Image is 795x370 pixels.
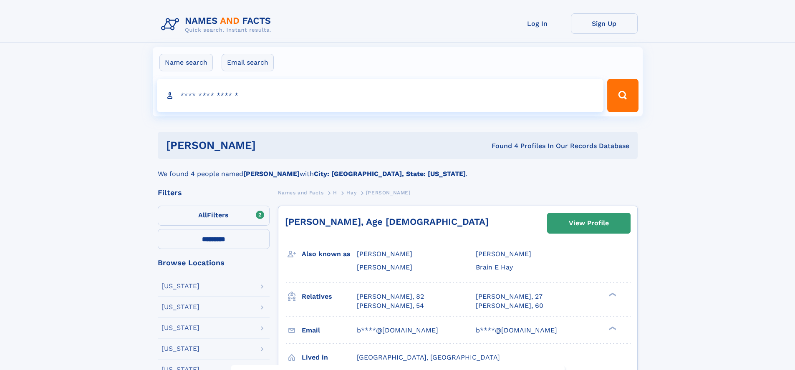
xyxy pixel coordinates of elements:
span: [GEOGRAPHIC_DATA], [GEOGRAPHIC_DATA] [357,353,500,361]
span: [PERSON_NAME] [476,250,531,258]
span: [PERSON_NAME] [357,250,412,258]
a: [PERSON_NAME], 60 [476,301,543,310]
span: All [198,211,207,219]
div: View Profile [569,214,609,233]
h1: [PERSON_NAME] [166,140,374,151]
div: ❯ [607,325,617,331]
div: Browse Locations [158,259,270,267]
div: ❯ [607,292,617,297]
h3: Also known as [302,247,357,261]
div: [US_STATE] [162,304,199,310]
a: [PERSON_NAME], 54 [357,301,424,310]
div: Found 4 Profiles In Our Records Database [374,141,629,151]
span: [PERSON_NAME] [357,263,412,271]
a: Log In [504,13,571,34]
a: Sign Up [571,13,638,34]
a: View Profile [548,213,630,233]
label: Email search [222,54,274,71]
h3: Relatives [302,289,357,304]
span: H [333,190,337,196]
label: Filters [158,206,270,226]
a: Hay [346,187,356,198]
a: H [333,187,337,198]
img: Logo Names and Facts [158,13,278,36]
div: We found 4 people named with . [158,159,638,179]
a: [PERSON_NAME], 82 [357,292,424,301]
h3: Lived in [302,350,357,365]
div: Filters [158,189,270,196]
a: Names and Facts [278,187,324,198]
span: Brain E Hay [476,263,513,271]
div: [US_STATE] [162,283,199,289]
label: Name search [159,54,213,71]
b: City: [GEOGRAPHIC_DATA], State: [US_STATE] [314,170,466,178]
h3: Email [302,323,357,337]
div: [US_STATE] [162,345,199,352]
b: [PERSON_NAME] [243,170,300,178]
input: search input [157,79,604,112]
button: Search Button [607,79,638,112]
span: Hay [346,190,356,196]
span: [PERSON_NAME] [366,190,411,196]
div: [US_STATE] [162,325,199,331]
a: [PERSON_NAME], Age [DEMOGRAPHIC_DATA] [285,216,489,227]
a: [PERSON_NAME], 27 [476,292,543,301]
